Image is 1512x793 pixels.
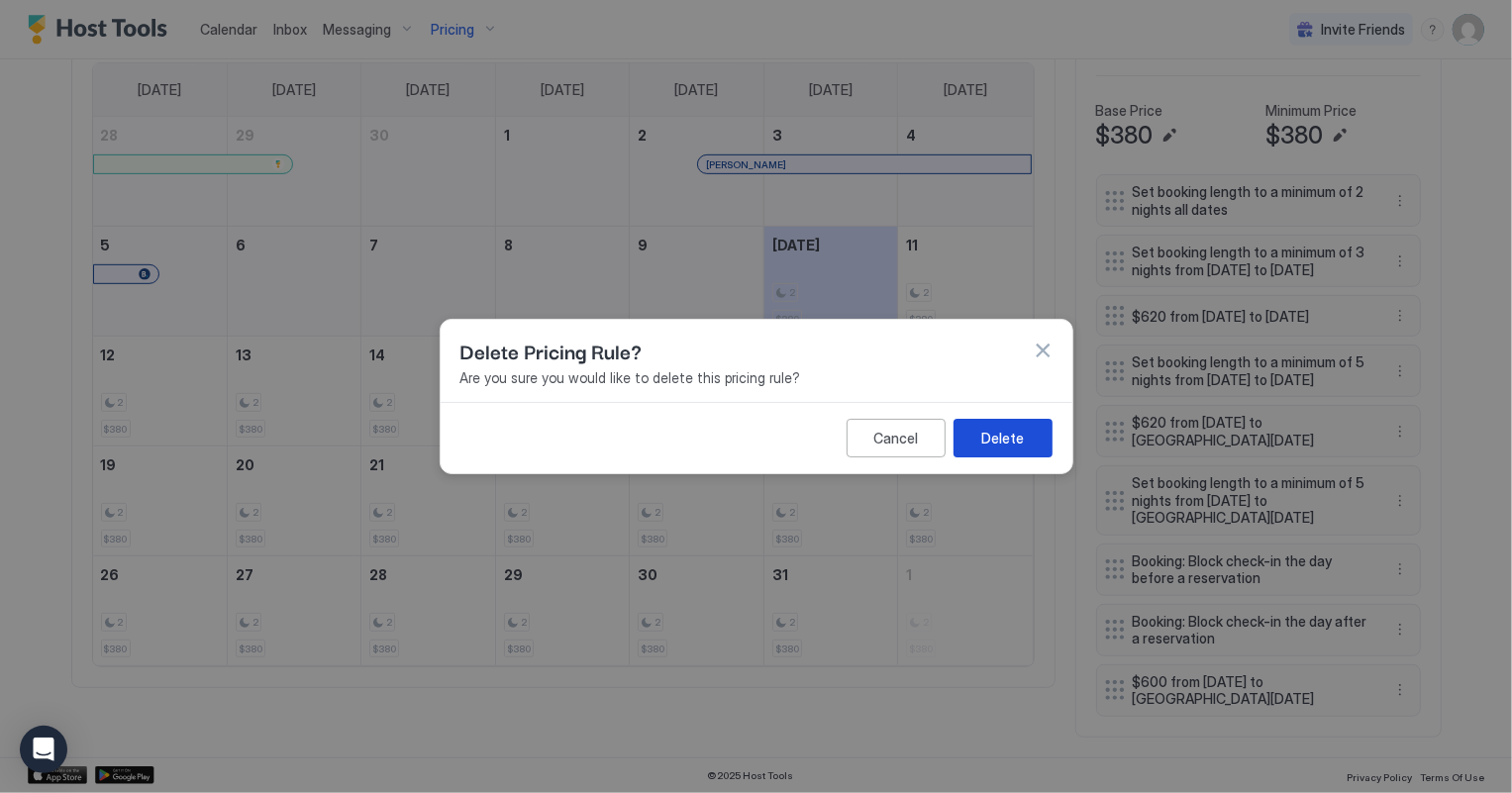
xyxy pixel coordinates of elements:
[873,428,918,448] div: Cancel
[954,419,1053,457] button: Delete
[847,419,946,457] button: Cancel
[981,428,1024,448] div: Delete
[460,336,643,365] span: Delete Pricing Rule?
[20,726,67,773] div: Open Intercom Messenger
[460,369,1053,387] span: Are you sure you would like to delete this pricing rule?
